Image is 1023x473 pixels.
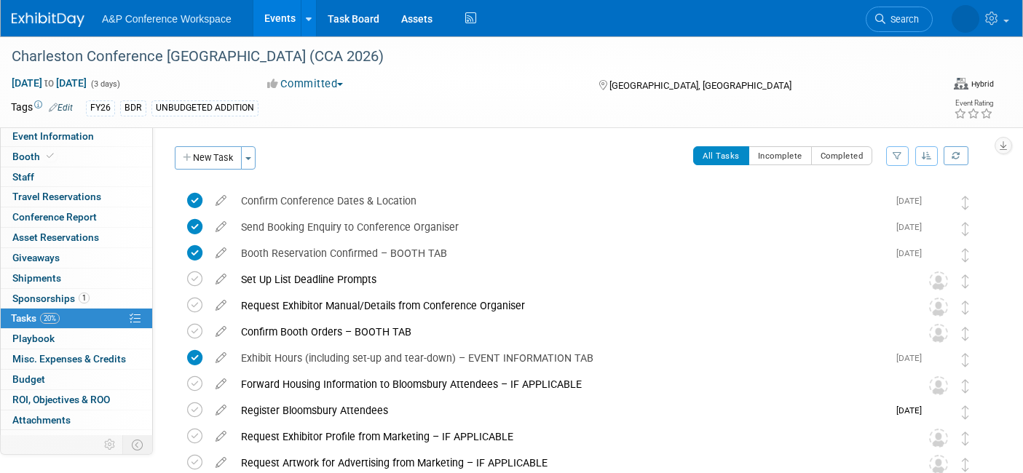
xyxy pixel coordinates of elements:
div: Request Exhibitor Profile from Marketing – IF APPLICABLE [234,424,900,449]
a: edit [208,299,234,312]
img: Anne Weston [929,219,948,238]
a: edit [208,351,234,365]
div: UNBUDGETED ADDITION [151,100,258,116]
a: Sponsorships1 [1,289,152,309]
a: Tasks20% [1,309,152,328]
div: Set Up List Deadline Prompts [234,267,900,292]
a: edit [208,456,234,469]
span: Event Information [12,130,94,142]
td: Tags [11,100,73,116]
a: Event Information [1,127,152,146]
span: Misc. Expenses & Credits [12,353,126,365]
span: [DATE] [896,222,929,232]
img: Anne Weston [929,245,948,264]
a: Attachments [1,410,152,430]
i: Move task [962,248,969,262]
a: Shipments [1,269,152,288]
a: edit [208,273,234,286]
span: Tasks [11,312,60,324]
span: 1 [79,293,90,303]
div: Event Format [954,76,994,90]
div: Exhibit Hours (including set-up and tear-down) – EVENT INFORMATION TAB [234,346,888,370]
img: Unassigned [929,376,948,395]
span: Search [885,14,919,25]
img: Unassigned [929,324,948,343]
a: Staff [1,167,152,187]
a: Booth [1,147,152,167]
button: Committed [262,76,349,92]
div: FY26 [86,100,115,116]
i: Move task [962,405,969,419]
span: Attachments [12,414,71,426]
div: Confirm Conference Dates & Location [234,188,888,213]
i: Move task [962,301,969,314]
a: Travel Reservations [1,187,152,207]
div: Event Format [848,76,994,98]
span: [DATE] [896,248,929,258]
span: Conference Report [12,211,97,223]
i: Move task [962,274,969,288]
span: Asset Reservations [12,231,99,243]
span: Booth [12,151,57,162]
span: (3 days) [90,79,120,89]
span: [DATE] [896,353,929,363]
img: Anne Weston [929,193,948,212]
button: All Tasks [693,146,749,165]
a: edit [208,378,234,391]
a: Refresh [944,146,968,165]
a: more [1,430,152,450]
a: Budget [1,370,152,389]
div: Charleston Conference [GEOGRAPHIC_DATA] (CCA 2026) [7,44,910,70]
span: [DATE] [896,405,929,416]
a: edit [208,430,234,443]
span: ROI, Objectives & ROO [12,394,110,405]
div: Booth Reservation Confirmed – BOOTH TAB [234,241,888,266]
img: Anne Weston [929,402,948,421]
span: Sponsorships [12,293,90,304]
a: Giveaways [1,248,152,268]
span: 20% [40,313,60,324]
span: Playbook [12,333,55,344]
span: Budget [12,373,45,385]
span: [DATE] [DATE] [11,76,87,90]
i: Move task [962,327,969,341]
img: Unassigned [929,271,948,290]
span: to [42,77,56,89]
i: Move task [962,379,969,393]
i: Move task [962,222,969,236]
i: Booth reservation complete [47,152,54,160]
a: edit [208,404,234,417]
img: Format-Hybrid.png [954,78,968,90]
a: Search [866,7,933,32]
div: Event Rating [954,100,993,107]
button: New Task [175,146,242,170]
img: ExhibitDay [12,12,84,27]
span: A&P Conference Workspace [102,13,232,25]
i: Move task [962,432,969,445]
span: Giveaways [12,252,60,263]
i: Move task [962,458,969,472]
a: Conference Report [1,207,152,227]
div: Forward Housing Information to Bloomsbury Attendees – IF APPLICABLE [234,372,900,397]
div: Request Exhibitor Manual/Details from Conference Organiser [234,293,900,318]
img: Anne Weston [952,5,979,33]
span: Staff [12,171,34,183]
img: Anne Weston [929,350,948,369]
i: Move task [962,196,969,210]
span: [DATE] [896,196,929,206]
a: edit [208,247,234,260]
img: Unassigned [929,429,948,448]
div: Send Booking Enquiry to Conference Organiser [234,215,888,239]
div: BDR [120,100,146,116]
a: Misc. Expenses & Credits [1,349,152,369]
span: more [9,434,33,445]
a: Asset Reservations [1,228,152,247]
a: Edit [49,103,73,113]
span: Shipments [12,272,61,284]
a: Playbook [1,329,152,349]
div: Confirm Booth Orders – BOOTH TAB [234,319,900,344]
a: edit [208,220,234,234]
a: edit [208,325,234,338]
div: Hybrid [971,79,994,90]
img: Unassigned [929,298,948,317]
